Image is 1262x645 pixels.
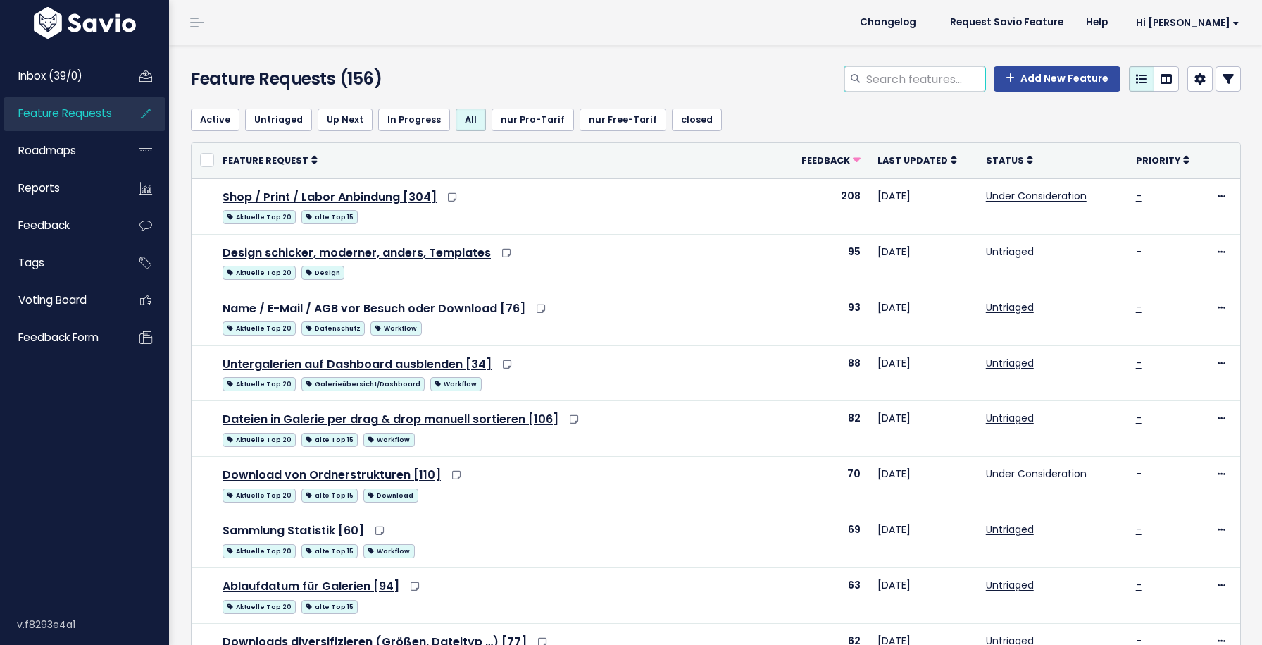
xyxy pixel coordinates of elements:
a: Roadmaps [4,135,117,167]
td: 88 [784,345,869,401]
a: Untriaged [986,356,1034,370]
a: Priority [1136,153,1189,167]
a: Aktuelle Top 20 [223,430,296,448]
td: 208 [784,178,869,234]
a: alte Top 15 [301,486,358,503]
ul: Filter feature requests [191,109,1241,131]
span: Priority [1136,154,1180,166]
td: [DATE] [869,345,977,401]
a: Request Savio Feature [939,12,1075,33]
a: In Progress [378,109,450,131]
a: Aktuelle Top 20 [223,486,296,503]
div: v.f8293e4a1 [17,606,169,643]
td: [DATE] [869,290,977,345]
span: Workflow [370,321,421,336]
span: Inbox (39/0) [18,68,82,83]
span: Workflow [363,433,414,447]
a: Status [986,153,1033,167]
a: Help [1075,12,1119,33]
a: Sammlung Statistik [60] [223,522,364,539]
a: Workflow [430,374,481,392]
span: Changelog [860,18,916,27]
span: Aktuelle Top 20 [223,544,296,558]
span: alte Top 15 [301,600,358,614]
a: Add New Feature [994,66,1120,92]
a: Feedback [4,209,117,242]
span: Voting Board [18,293,87,307]
span: alte Top 15 [301,489,358,503]
td: 95 [784,234,869,290]
h4: Feature Requests (156) [191,66,527,92]
a: nur Free-Tarif [580,109,666,131]
td: 70 [784,457,869,512]
td: 93 [784,290,869,345]
span: Download [363,489,418,503]
td: 82 [784,401,869,457]
a: Feature Requests [4,97,117,130]
a: Under Consideration [986,189,1087,203]
a: Workflow [370,319,421,336]
a: Feedback [801,153,861,167]
td: [DATE] [869,568,977,624]
input: Search features... [865,66,985,92]
a: alte Top 15 [301,207,358,225]
a: All [456,109,486,131]
a: Under Consideration [986,467,1087,481]
a: Aktuelle Top 20 [223,319,296,336]
a: - [1136,578,1142,592]
a: - [1136,522,1142,536]
span: Reports [18,180,60,195]
a: closed [672,109,722,131]
a: Design schicker, moderner, anders, Templates [223,245,491,261]
span: Feedback [18,218,70,233]
span: Galerieübersicht/Dashboard [301,377,425,391]
span: Aktuelle Top 20 [223,377,296,391]
a: Download [363,486,418,503]
a: Untriaged [986,578,1034,592]
td: [DATE] [869,178,977,234]
span: Hi [PERSON_NAME] [1136,18,1239,28]
a: Workflow [363,541,414,559]
a: - [1136,411,1142,425]
a: alte Top 15 [301,597,358,615]
td: 63 [784,568,869,624]
a: Untriaged [986,522,1034,536]
a: Feedback form [4,321,117,354]
td: [DATE] [869,234,977,290]
span: Aktuelle Top 20 [223,600,296,614]
td: 69 [784,512,869,568]
a: Active [191,109,239,131]
a: alte Top 15 [301,430,358,448]
a: Untriaged [986,300,1034,314]
a: Aktuelle Top 20 [223,207,296,225]
td: [DATE] [869,457,977,512]
a: Download von Ordnerstrukturen [110] [223,467,441,483]
span: Workflow [430,377,481,391]
a: - [1136,300,1142,314]
span: Aktuelle Top 20 [223,210,296,224]
span: alte Top 15 [301,544,358,558]
span: Last Updated [877,154,948,166]
a: alte Top 15 [301,541,358,559]
a: Untriaged [986,245,1034,259]
a: Name / E-Mail / AGB vor Besuch oder Download [76] [223,300,525,317]
span: alte Top 15 [301,210,358,224]
span: Roadmaps [18,143,76,158]
a: Last Updated [877,153,957,167]
span: Workflow [363,544,414,558]
span: Feedback [801,154,850,166]
span: Aktuelle Top 20 [223,489,296,503]
a: - [1136,467,1142,481]
img: logo-white.9d6f32f41409.svg [30,7,139,39]
a: nur Pro-Tarif [492,109,574,131]
span: Feature Request [223,154,308,166]
a: Galerieübersicht/Dashboard [301,374,425,392]
a: Shop / Print / Labor Anbindung [304] [223,189,437,205]
span: Aktuelle Top 20 [223,433,296,447]
a: Feature Request [223,153,318,167]
a: Aktuelle Top 20 [223,541,296,559]
a: Tags [4,247,117,279]
span: Status [986,154,1024,166]
a: - [1136,189,1142,203]
span: Tags [18,255,44,270]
